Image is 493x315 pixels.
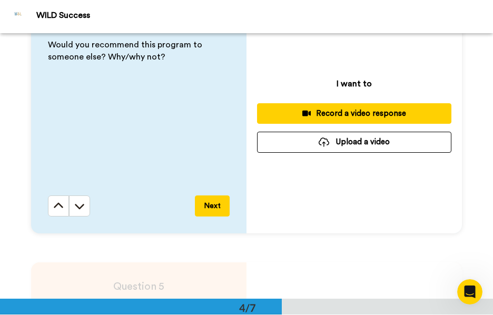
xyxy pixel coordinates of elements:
button: Upload a video [257,132,451,152]
button: Record a video response [257,103,451,124]
button: Next [195,195,230,216]
div: Record a video response [265,108,443,119]
p: I want to [337,77,372,90]
img: Profile Image [6,4,31,29]
span: Would you recommend this program to someone else? Why/why not? [48,41,204,61]
div: 4/7 [222,300,273,315]
div: WILD Success [36,11,492,21]
iframe: Intercom live chat [457,279,482,304]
